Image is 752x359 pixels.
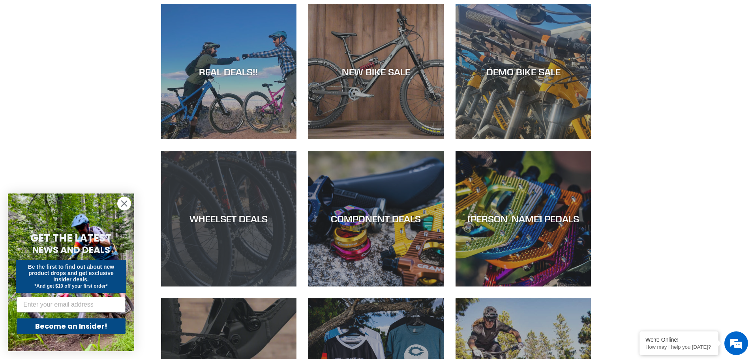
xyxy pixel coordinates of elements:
button: Close dialog [117,197,131,210]
div: WHEELSET DEALS [161,213,296,225]
div: NEW BIKE SALE [308,66,444,77]
a: REAL DEALS!! [161,4,296,139]
div: We're Online! [645,337,713,343]
a: DEMO BIKE SALE [456,4,591,139]
div: [PERSON_NAME] PEDALS [456,213,591,225]
p: How may I help you today? [645,344,713,350]
a: NEW BIKE SALE [308,4,444,139]
div: DEMO BIKE SALE [456,66,591,77]
a: [PERSON_NAME] PEDALS [456,151,591,286]
span: GET THE LATEST [30,231,112,245]
a: WHEELSET DEALS [161,151,296,286]
span: NEWS AND DEALS [32,244,110,256]
input: Enter your email address [17,297,126,312]
span: *And get $10 off your first order* [34,283,107,289]
div: COMPONENT DEALS [308,213,444,225]
div: REAL DEALS!! [161,66,296,77]
a: COMPONENT DEALS [308,151,444,286]
span: Be the first to find out about new product drops and get exclusive insider deals. [28,264,114,283]
button: Become an Insider! [17,318,126,334]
